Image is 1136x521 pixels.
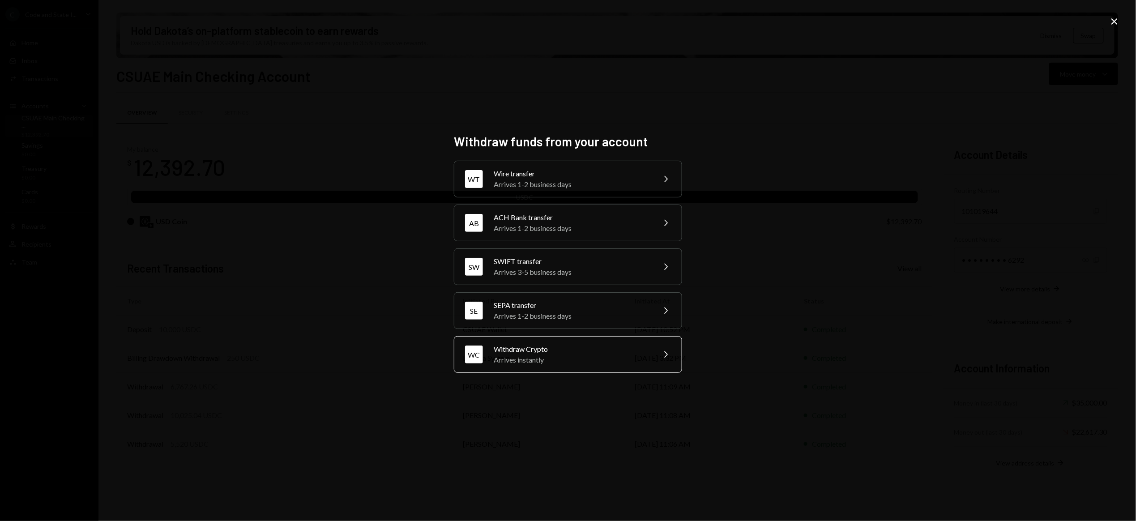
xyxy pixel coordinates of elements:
[494,168,649,179] div: Wire transfer
[454,161,682,197] button: WTWire transferArrives 1-2 business days
[494,223,649,234] div: Arrives 1-2 business days
[494,300,649,311] div: SEPA transfer
[454,205,682,241] button: ABACH Bank transferArrives 1-2 business days
[454,292,682,329] button: SESEPA transferArrives 1-2 business days
[494,267,649,278] div: Arrives 3-5 business days
[465,302,483,320] div: SE
[494,212,649,223] div: ACH Bank transfer
[465,346,483,363] div: WC
[465,170,483,188] div: WT
[454,336,682,373] button: WCWithdraw CryptoArrives instantly
[494,179,649,190] div: Arrives 1-2 business days
[494,311,649,321] div: Arrives 1-2 business days
[454,248,682,285] button: SWSWIFT transferArrives 3-5 business days
[494,256,649,267] div: SWIFT transfer
[494,354,649,365] div: Arrives instantly
[465,214,483,232] div: AB
[454,133,682,150] h2: Withdraw funds from your account
[465,258,483,276] div: SW
[494,344,649,354] div: Withdraw Crypto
